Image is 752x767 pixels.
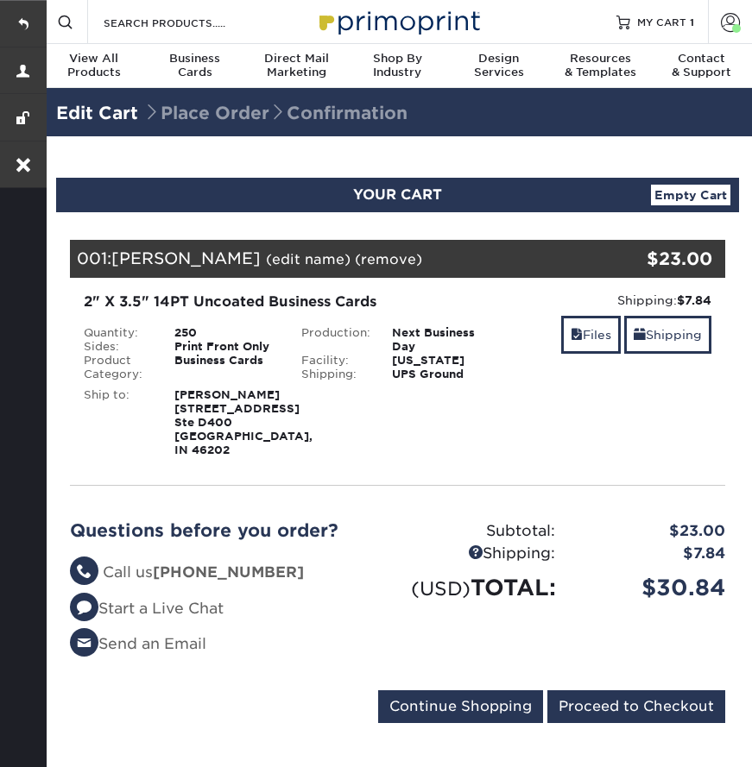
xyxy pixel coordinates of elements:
[312,3,484,40] img: Primoprint
[690,16,694,28] span: 1
[379,368,506,381] div: UPS Ground
[398,520,568,543] div: Subtotal:
[547,690,725,723] input: Proceed to Checkout
[246,52,347,79] div: Marketing
[246,44,347,90] a: Direct MailMarketing
[651,185,730,205] a: Empty Cart
[144,52,245,66] span: Business
[379,354,506,368] div: [US_STATE]
[568,543,738,565] div: $7.84
[637,15,686,29] span: MY CART
[398,571,568,604] div: TOTAL:
[161,326,288,340] div: 250
[616,246,713,272] div: $23.00
[549,52,650,79] div: & Templates
[43,52,144,66] span: View All
[111,248,261,267] span: [PERSON_NAME]
[347,44,448,90] a: Shop ByIndustry
[549,44,650,90] a: Resources& Templates
[411,577,471,600] small: (USD)
[246,52,347,66] span: Direct Mail
[651,52,752,66] span: Contact
[84,292,494,312] div: 2" X 3.5" 14PT Uncoated Business Cards
[143,103,408,123] span: Place Order Confirmation
[448,44,549,90] a: DesignServices
[288,354,379,368] div: Facility:
[144,44,245,90] a: BusinessCards
[266,251,351,267] a: (edit name)
[288,326,379,354] div: Production:
[70,635,206,652] a: Send an Email
[70,600,224,617] a: Start a Live Chat
[102,12,270,33] input: SEARCH PRODUCTS.....
[144,52,245,79] div: Cards
[70,562,385,584] li: Call us
[70,520,385,541] h2: Questions before you order?
[448,52,549,66] span: Design
[71,354,161,381] div: Product Category:
[651,52,752,79] div: & Support
[161,354,288,381] div: Business Cards
[624,316,711,353] a: Shipping
[398,543,568,565] div: Shipping:
[634,328,646,342] span: shipping
[561,316,621,353] a: Files
[677,293,711,307] strong: $7.84
[153,563,304,581] strong: [PHONE_NUMBER]
[448,52,549,79] div: Services
[571,328,583,342] span: files
[347,52,448,66] span: Shop By
[71,388,161,457] div: Ship to:
[355,251,422,267] a: (remove)
[568,520,738,543] div: $23.00
[71,326,161,340] div: Quantity:
[651,44,752,90] a: Contact& Support
[70,240,616,278] div: 001:
[378,690,543,723] input: Continue Shopping
[56,103,138,123] a: Edit Cart
[161,340,288,354] div: Print Front Only
[568,571,738,604] div: $30.84
[288,368,379,381] div: Shipping:
[43,44,144,90] a: View AllProducts
[347,52,448,79] div: Industry
[353,186,442,203] span: YOUR CART
[379,326,506,354] div: Next Business Day
[520,292,711,309] div: Shipping:
[43,52,144,79] div: Products
[549,52,650,66] span: Resources
[71,340,161,354] div: Sides:
[174,388,313,456] strong: [PERSON_NAME] [STREET_ADDRESS] Ste D400 [GEOGRAPHIC_DATA], IN 46202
